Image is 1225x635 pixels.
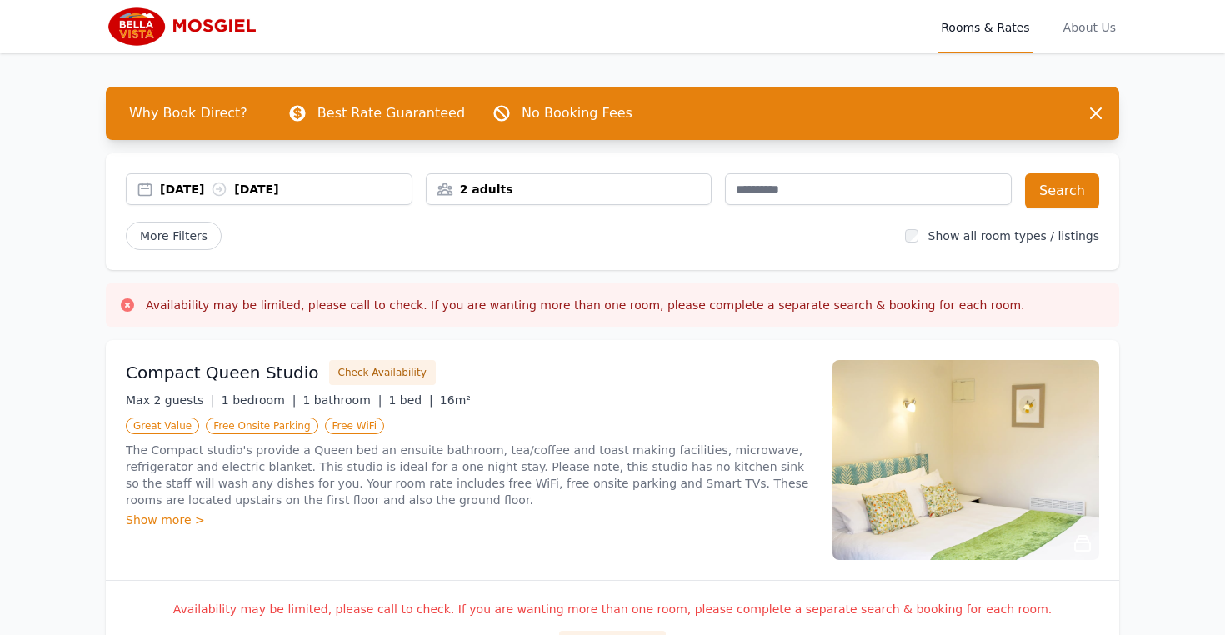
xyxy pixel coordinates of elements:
span: 1 bedroom | [222,393,297,407]
span: Great Value [126,417,199,434]
span: More Filters [126,222,222,250]
p: Best Rate Guaranteed [317,103,465,123]
p: The Compact studio's provide a Queen bed an ensuite bathroom, tea/coffee and toast making facilit... [126,442,812,508]
button: Check Availability [329,360,436,385]
p: No Booking Fees [522,103,632,123]
span: 16m² [440,393,471,407]
div: Show more > [126,512,812,528]
div: [DATE] [DATE] [160,181,412,197]
h3: Availability may be limited, please call to check. If you are wanting more than one room, please ... [146,297,1025,313]
span: 1 bed | [388,393,432,407]
div: 2 adults [427,181,712,197]
span: Free Onsite Parking [206,417,317,434]
button: Search [1025,173,1099,208]
p: Availability may be limited, please call to check. If you are wanting more than one room, please ... [126,601,1099,617]
span: 1 bathroom | [302,393,382,407]
span: Free WiFi [325,417,385,434]
span: Max 2 guests | [126,393,215,407]
span: Why Book Direct? [116,97,261,130]
img: Bella Vista Mosgiel [106,7,267,47]
h3: Compact Queen Studio [126,361,319,384]
label: Show all room types / listings [928,229,1099,242]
